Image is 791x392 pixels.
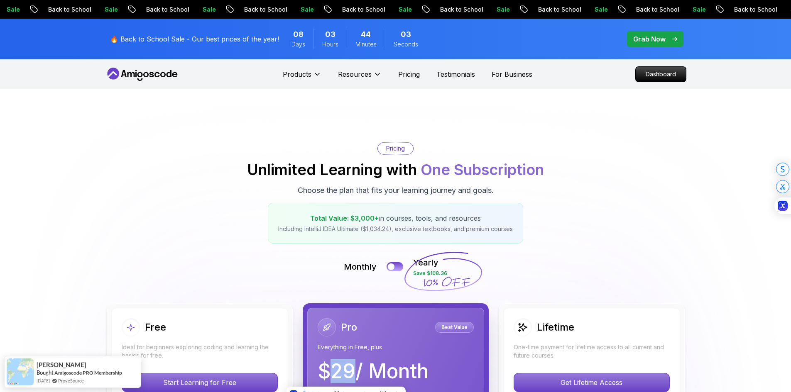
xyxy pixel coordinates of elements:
p: Back to School [625,5,681,14]
span: 44 Minutes [361,29,371,40]
span: 3 Hours [325,29,336,40]
p: Back to School [331,5,387,14]
img: provesource social proof notification image [7,358,34,385]
a: Start Learning for Free [122,378,278,387]
span: 3 Seconds [401,29,411,40]
p: Ideal for beginners exploring coding and learning the basics for free. [122,343,278,360]
p: Sale [289,5,316,14]
p: Back to School [527,5,583,14]
p: Start Learning for Free [122,373,277,392]
span: Seconds [394,40,418,49]
button: Resources [338,69,382,86]
p: Sale [485,5,512,14]
p: Back to School [135,5,191,14]
a: ProveSource [58,377,84,384]
span: Minutes [355,40,377,49]
span: [PERSON_NAME] [37,361,86,368]
p: Products [283,69,311,79]
a: For Business [492,69,532,79]
p: Resources [338,69,372,79]
h2: Unlimited Learning with [247,161,544,178]
p: 🔥 Back to School Sale - Our best prices of the year! [110,34,279,44]
p: Choose the plan that fits your learning journey and goals. [298,185,494,196]
span: Days [291,40,305,49]
a: Get Lifetime Access [514,378,670,387]
button: Start Learning for Free [122,373,278,392]
span: [DATE] [37,377,50,384]
span: Hours [322,40,338,49]
p: Get Lifetime Access [514,373,669,392]
p: Back to School [429,5,485,14]
p: Including IntelliJ IDEA Ultimate ($1,034.24), exclusive textbooks, and premium courses [278,225,513,233]
p: Back to School [37,5,93,14]
p: Best Value [436,323,473,331]
p: in courses, tools, and resources [278,213,513,223]
a: Dashboard [635,66,686,82]
p: Sale [387,5,414,14]
p: One-time payment for lifetime access to all current and future courses. [514,343,670,360]
span: 8 Days [293,29,304,40]
p: Sale [681,5,708,14]
a: Pricing [398,69,420,79]
p: Sale [583,5,610,14]
p: Grab Now [633,34,666,44]
p: Sale [93,5,120,14]
h2: Lifetime [537,321,574,334]
p: Dashboard [636,67,686,82]
p: Monthly [344,261,377,273]
p: Back to School [723,5,779,14]
h2: Pro [341,321,357,334]
a: Testimonials [436,69,475,79]
span: Bought [37,369,54,376]
span: One Subscription [421,161,544,179]
span: Total Value: $3,000+ [310,214,379,222]
p: Back to School [233,5,289,14]
p: Everything in Free, plus [318,343,474,351]
button: Get Lifetime Access [514,373,670,392]
button: Products [283,69,321,86]
p: Sale [191,5,218,14]
a: Amigoscode PRO Membership [54,370,122,376]
p: $ 29 / Month [318,361,429,381]
p: Pricing [386,144,405,153]
h2: Free [145,321,166,334]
